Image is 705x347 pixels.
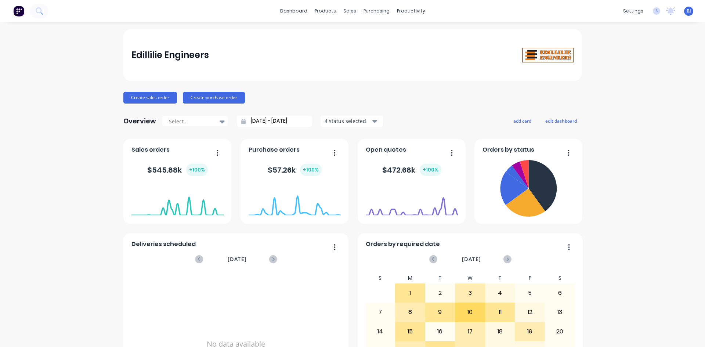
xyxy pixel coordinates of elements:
div: 12 [515,303,545,321]
span: Sales orders [131,145,170,154]
div: 20 [545,322,575,341]
button: Create purchase order [183,92,245,104]
div: sales [340,6,360,17]
div: $ 472.68k [382,164,441,176]
div: $ 545.88k [147,164,208,176]
div: T [425,273,455,283]
div: 19 [515,322,545,341]
div: 5 [515,284,545,302]
a: dashboard [276,6,311,17]
span: [DATE] [228,255,247,263]
div: 13 [545,303,575,321]
button: 4 status selected [321,116,383,127]
div: 4 status selected [325,117,371,125]
div: products [311,6,340,17]
span: Deliveries scheduled [131,240,196,249]
div: T [485,273,515,283]
div: 4 [485,284,515,302]
div: 18 [485,322,515,341]
div: 17 [455,322,485,341]
div: 7 [366,303,395,321]
div: + 100 % [420,164,441,176]
div: 16 [426,322,455,341]
div: productivity [393,6,429,17]
div: + 100 % [186,164,208,176]
img: Edillilie Engineers [522,48,574,63]
div: M [395,273,425,283]
span: Open quotes [366,145,406,154]
div: Edillilie Engineers [131,48,209,62]
span: Purchase orders [249,145,300,154]
div: 2 [426,284,455,302]
div: purchasing [360,6,393,17]
div: 14 [366,322,395,341]
div: Overview [123,114,156,129]
img: Factory [13,6,24,17]
div: 10 [455,303,485,321]
button: Create sales order [123,92,177,104]
span: BJ [687,8,691,14]
div: 15 [395,322,425,341]
div: 11 [485,303,515,321]
div: 3 [455,284,485,302]
div: + 100 % [300,164,322,176]
button: add card [509,116,536,126]
span: Orders by status [482,145,534,154]
div: 6 [545,284,575,302]
div: 9 [426,303,455,321]
button: edit dashboard [540,116,582,126]
div: 8 [395,303,425,321]
div: $ 57.26k [268,164,322,176]
div: 1 [395,284,425,302]
div: S [365,273,395,283]
div: S [545,273,575,283]
span: [DATE] [462,255,481,263]
div: F [515,273,545,283]
div: W [455,273,485,283]
div: settings [619,6,647,17]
